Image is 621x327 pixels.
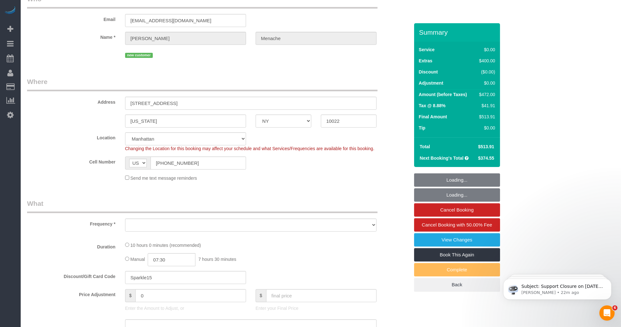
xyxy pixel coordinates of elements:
img: Automaid Logo [4,6,17,15]
span: $ [125,289,136,302]
div: $400.00 [476,58,495,64]
iframe: Intercom notifications message [494,265,621,310]
iframe: Intercom live chat [599,305,615,321]
div: $513.91 [476,114,495,120]
span: $374.55 [478,156,494,161]
label: Frequency * [22,219,120,227]
label: Adjustment [419,80,443,86]
span: Manual [131,257,145,262]
a: View Changes [414,233,500,247]
label: Address [22,97,120,105]
legend: What [27,199,378,213]
div: ($0.00) [476,69,495,75]
label: Email [22,14,120,23]
p: Enter the Amount to Adjust, or [125,305,246,311]
span: $513.91 [478,144,494,149]
label: Duration [22,241,120,250]
strong: Total [420,144,430,149]
input: Cell Number [151,157,246,170]
label: Name * [22,32,120,40]
label: Final Amount [419,114,447,120]
label: Price Adjustment [22,289,120,298]
input: Last Name [256,32,377,45]
span: new customer [125,53,153,58]
span: $ [256,289,266,302]
input: City [125,115,246,128]
label: Tip [419,125,426,131]
strong: Next Booking's Total [420,156,464,161]
div: $472.00 [476,91,495,98]
a: Cancel Booking with 50.00% Fee [414,218,500,232]
div: $0.00 [476,46,495,53]
label: Cell Number [22,157,120,165]
span: Cancel Booking with 50.00% Fee [422,222,492,227]
input: Email [125,14,246,27]
h3: Summary [419,29,497,36]
a: Back [414,278,500,291]
span: 6 [612,305,617,310]
input: Zip Code [321,115,377,128]
label: Discount/Gift Card Code [22,271,120,280]
label: Tax @ 8.88% [419,102,446,109]
label: Service [419,46,435,53]
label: Amount (before Taxes) [419,91,467,98]
span: Send me text message reminders [131,176,197,181]
a: Book This Again [414,248,500,261]
a: Cancel Booking [414,203,500,217]
input: final price [266,289,377,302]
div: $41.91 [476,102,495,109]
label: Discount [419,69,438,75]
label: Location [22,132,120,141]
legend: Where [27,77,378,91]
label: Extras [419,58,433,64]
div: $0.00 [476,125,495,131]
input: First Name [125,32,246,45]
span: 10 hours 0 minutes (recommended) [131,243,201,248]
span: 7 hours 30 minutes [198,257,236,262]
span: Changing the Location for this booking may affect your schedule and what Services/Frequencies are... [125,146,374,151]
p: Enter your Final Price [256,305,377,311]
div: $0.00 [476,80,495,86]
